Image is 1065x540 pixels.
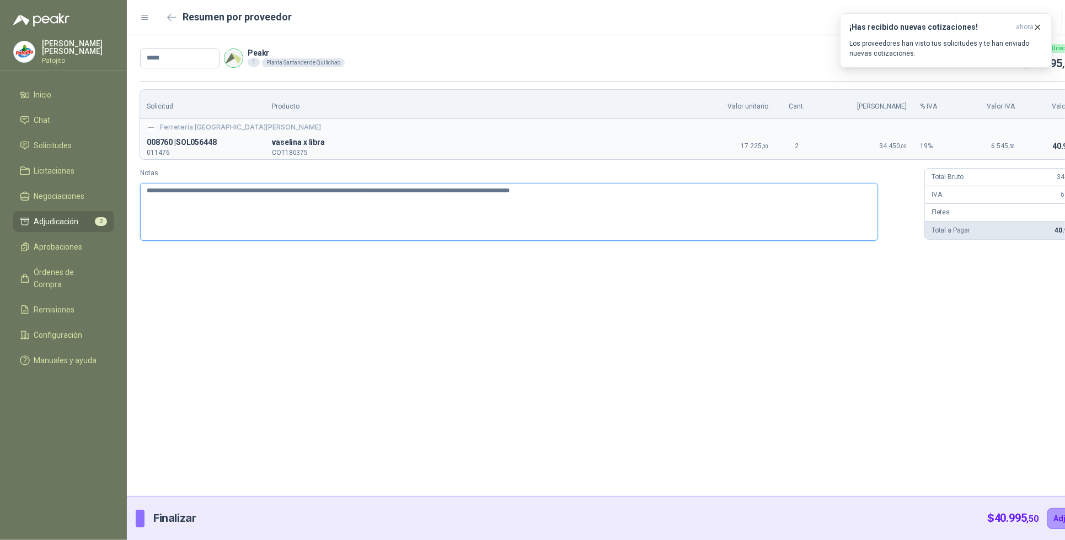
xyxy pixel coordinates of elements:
[34,139,72,152] span: Solicitudes
[147,149,259,156] p: 011476
[272,136,687,149] p: v
[775,90,819,119] th: Cant.
[13,236,114,257] a: Aprobaciones
[183,9,292,25] h2: Resumen por proveedor
[224,49,243,67] img: Company Logo
[994,511,1039,525] span: 40.995
[272,136,687,149] span: vaselina x libra
[932,225,970,236] p: Total a Pagar
[34,190,85,202] span: Negociaciones
[14,41,35,62] img: Company Logo
[34,266,103,290] span: Órdenes de Compra
[932,207,950,218] p: Fletes
[34,304,75,316] span: Remisiones
[959,90,1021,119] th: Valor IVA
[992,142,1015,150] span: 6.545
[34,165,75,177] span: Licitaciones
[775,133,819,159] td: 2
[34,89,52,101] span: Inicio
[849,39,1042,58] p: Los proveedores han visto tus solicitudes y te han enviado nuevas cotizaciones.
[13,325,114,345] a: Configuración
[932,172,964,182] p: Total Bruto
[1009,143,1015,149] span: ,50
[140,90,265,119] th: Solicitud
[13,13,69,26] img: Logo peakr
[693,90,775,119] th: Valor unitario
[34,241,83,253] span: Aprobaciones
[248,49,345,57] p: Peakr
[13,110,114,131] a: Chat
[248,58,260,67] div: 1
[42,40,114,55] p: [PERSON_NAME] [PERSON_NAME]
[1027,514,1039,524] span: ,50
[1016,23,1034,32] span: ahora
[147,136,259,149] p: 008760 | SOL056448
[13,186,114,207] a: Negociaciones
[932,190,942,200] p: IVA
[880,142,907,150] span: 34.450
[914,90,960,119] th: % IVA
[272,149,687,156] p: COT180375
[13,160,114,181] a: Licitaciones
[147,123,156,132] img: Company Logo
[13,84,114,105] a: Inicio
[153,510,196,527] p: Finalizar
[741,142,768,150] span: 17.225
[819,90,914,119] th: [PERSON_NAME]
[34,329,83,341] span: Configuración
[914,133,960,159] td: 19 %
[840,13,1052,68] button: ¡Has recibido nuevas cotizaciones!ahora Los proveedores han visto tus solicitudes y te han enviad...
[13,211,114,232] a: Adjudicación2
[13,135,114,156] a: Solicitudes
[13,262,114,295] a: Órdenes de Compra
[13,299,114,320] a: Remisiones
[34,354,97,366] span: Manuales y ayuda
[265,90,693,119] th: Producto
[762,143,768,149] span: ,00
[262,58,345,67] div: Planta Santander de Quilichao
[849,23,1012,32] h3: ¡Has recibido nuevas cotizaciones!
[34,114,51,126] span: Chat
[95,217,107,226] span: 2
[13,350,114,371] a: Manuales y ayuda
[901,143,907,149] span: ,00
[34,215,79,228] span: Adjudicación
[140,168,916,179] label: Notas
[987,510,1039,527] p: $
[42,57,114,64] p: Patojito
